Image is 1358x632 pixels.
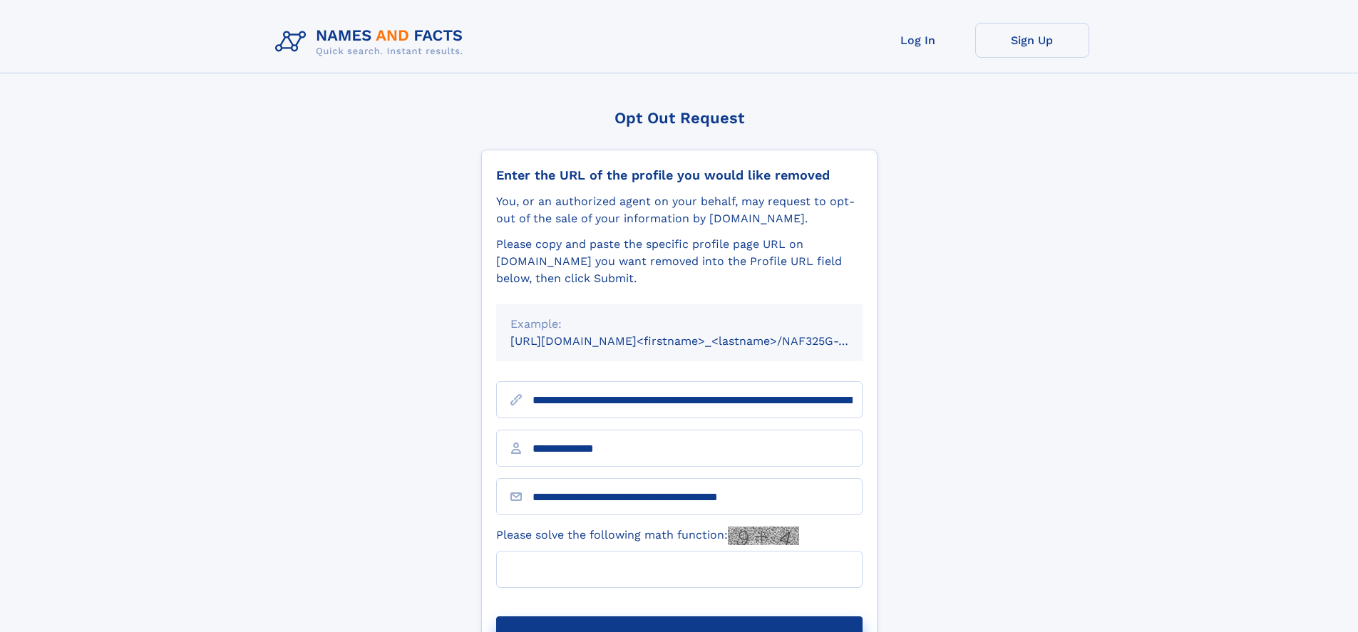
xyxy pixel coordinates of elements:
[510,316,848,333] div: Example:
[481,109,878,127] div: Opt Out Request
[861,23,975,58] a: Log In
[269,23,475,61] img: Logo Names and Facts
[496,167,863,183] div: Enter the URL of the profile you would like removed
[496,193,863,227] div: You, or an authorized agent on your behalf, may request to opt-out of the sale of your informatio...
[510,334,890,348] small: [URL][DOMAIN_NAME]<firstname>_<lastname>/NAF325G-xxxxxxxx
[496,236,863,287] div: Please copy and paste the specific profile page URL on [DOMAIN_NAME] you want removed into the Pr...
[975,23,1089,58] a: Sign Up
[496,527,799,545] label: Please solve the following math function:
